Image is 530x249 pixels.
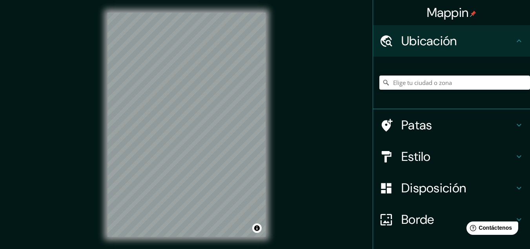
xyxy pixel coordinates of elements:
[373,204,530,235] div: Borde
[107,13,266,237] canvas: Mapa
[401,180,466,196] font: Disposición
[460,218,521,240] iframe: Lanzador de widgets de ayuda
[252,223,262,233] button: Activar o desactivar atribución
[401,148,431,165] font: Estilo
[379,76,530,90] input: Elige tu ciudad o zona
[470,11,476,17] img: pin-icon.png
[373,172,530,204] div: Disposición
[373,109,530,141] div: Patas
[373,141,530,172] div: Estilo
[401,117,432,133] font: Patas
[427,4,469,21] font: Mappin
[373,25,530,57] div: Ubicación
[401,211,434,228] font: Borde
[401,33,457,49] font: Ubicación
